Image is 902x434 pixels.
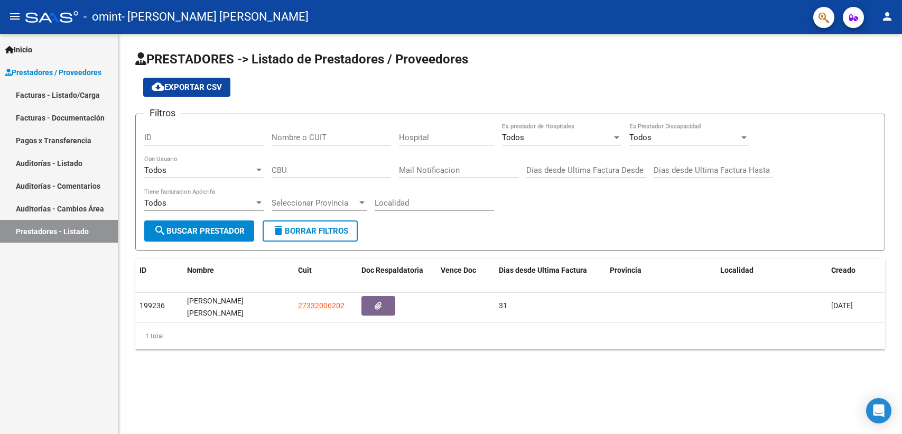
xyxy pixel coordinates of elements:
[83,5,122,29] span: - omint
[152,82,222,92] span: Exportar CSV
[499,301,507,310] span: 31
[827,259,885,282] datatable-header-cell: Creado
[361,266,423,274] span: Doc Respaldatoria
[436,259,495,282] datatable-header-cell: Vence Doc
[272,226,348,236] span: Borrar Filtros
[5,44,32,56] span: Inicio
[610,266,641,274] span: Provincia
[135,52,468,67] span: PRESTADORES -> Listado de Prestadores / Proveedores
[272,198,357,208] span: Seleccionar Provincia
[8,10,21,23] mat-icon: menu
[152,80,164,93] mat-icon: cloud_download
[140,301,165,310] span: 199236
[263,220,358,242] button: Borrar Filtros
[272,224,285,237] mat-icon: delete
[866,398,891,423] div: Open Intercom Messenger
[294,259,357,282] datatable-header-cell: Cuit
[5,67,101,78] span: Prestadores / Proveedores
[143,78,230,97] button: Exportar CSV
[716,259,827,282] datatable-header-cell: Localidad
[135,259,183,282] datatable-header-cell: ID
[183,259,294,282] datatable-header-cell: Nombre
[187,266,214,274] span: Nombre
[144,198,166,208] span: Todos
[140,266,146,274] span: ID
[187,295,290,317] div: [PERSON_NAME] [PERSON_NAME]
[122,5,309,29] span: - [PERSON_NAME] [PERSON_NAME]
[881,10,894,23] mat-icon: person
[495,259,606,282] datatable-header-cell: Dias desde Ultima Factura
[144,165,166,175] span: Todos
[144,106,181,121] h3: Filtros
[720,266,754,274] span: Localidad
[831,266,855,274] span: Creado
[606,259,717,282] datatable-header-cell: Provincia
[502,133,524,142] span: Todos
[144,220,254,242] button: Buscar Prestador
[357,259,436,282] datatable-header-cell: Doc Respaldatoria
[499,266,587,274] span: Dias desde Ultima Factura
[629,133,652,142] span: Todos
[298,266,312,274] span: Cuit
[135,323,885,349] div: 1 total
[154,226,245,236] span: Buscar Prestador
[154,224,166,237] mat-icon: search
[441,266,476,274] span: Vence Doc
[298,301,345,310] span: 27332006202
[831,301,853,310] span: [DATE]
